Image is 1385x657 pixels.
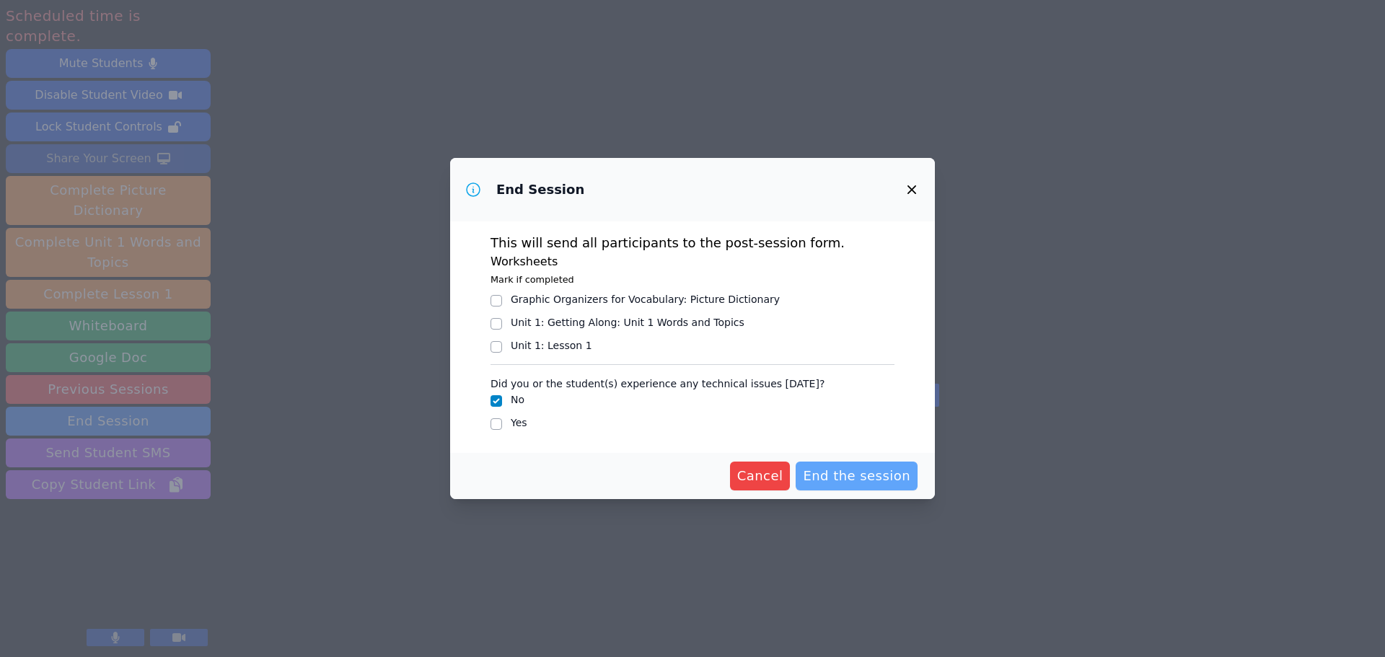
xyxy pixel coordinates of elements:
[737,466,783,486] span: Cancel
[511,315,744,330] div: Unit 1: Getting Along : Unit 1 Words and Topics
[511,338,592,353] div: Unit 1 : Lesson 1
[496,181,584,198] h3: End Session
[491,274,574,285] small: Mark if completed
[491,233,894,253] p: This will send all participants to the post-session form.
[511,292,780,307] div: Graphic Organizers for Vocabulary : Picture Dictionary
[491,253,894,270] h3: Worksheets
[511,417,527,428] label: Yes
[730,462,791,490] button: Cancel
[796,462,918,490] button: End the session
[511,394,524,405] label: No
[803,466,910,486] span: End the session
[491,371,825,392] legend: Did you or the student(s) experience any technical issues [DATE]?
